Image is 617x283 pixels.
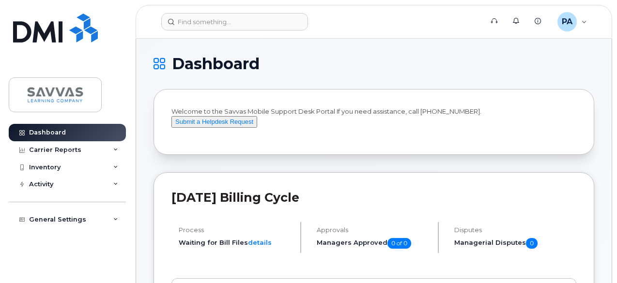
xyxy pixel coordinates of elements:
[317,226,430,234] h4: Approvals
[454,226,576,234] h4: Disputes
[387,238,411,249] span: 0 of 0
[171,190,576,205] h2: [DATE] Billing Cycle
[248,238,272,246] a: details
[171,107,576,137] div: Welcome to the Savvas Mobile Support Desk Portal If you need assistance, call [PHONE_NUMBER].
[317,238,430,249] h5: Managers Approved
[454,238,576,249] h5: Managerial Disputes
[171,116,257,128] button: Submit a Helpdesk Request
[171,118,257,125] a: Submit a Helpdesk Request
[179,238,292,247] li: Waiting for Bill Files
[526,238,538,249] span: 0
[179,226,292,234] h4: Process
[172,57,260,71] span: Dashboard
